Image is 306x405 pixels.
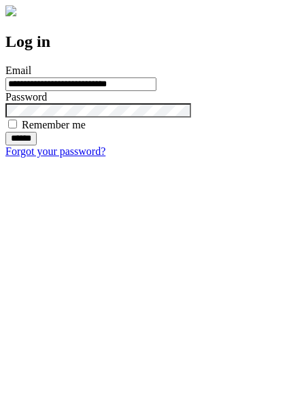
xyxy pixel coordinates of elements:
img: logo-4e3dc11c47720685a147b03b5a06dd966a58ff35d612b21f08c02c0306f2b779.png [5,5,16,16]
h2: Log in [5,33,301,51]
a: Forgot your password? [5,145,105,157]
label: Password [5,91,47,103]
label: Remember me [22,119,86,130]
label: Email [5,65,31,76]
